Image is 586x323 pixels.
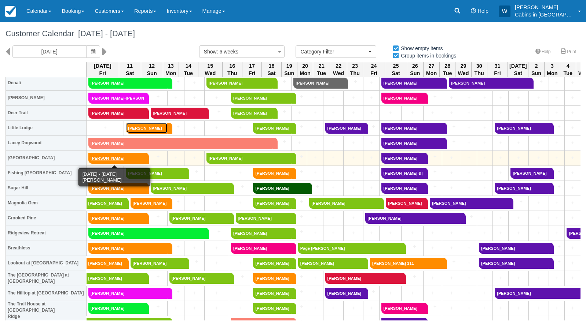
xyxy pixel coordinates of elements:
[186,79,202,87] a: +
[168,78,182,85] a: +
[401,273,421,281] a: +
[169,273,229,284] a: [PERSON_NAME]
[309,169,321,177] a: +
[88,138,273,149] a: [PERSON_NAME]
[551,154,563,162] a: +
[365,229,377,237] a: +
[151,183,229,194] a: [PERSON_NAME]
[479,139,491,147] a: +
[88,169,122,177] a: +
[365,154,377,162] a: +
[510,168,549,179] a: [PERSON_NAME]
[551,199,563,207] a: +
[365,139,377,147] a: +
[292,123,305,130] a: +
[292,198,305,205] a: +
[325,123,363,134] a: [PERSON_NAME]
[423,93,440,100] a: +
[309,274,321,282] a: +
[479,258,549,269] a: [PERSON_NAME]
[231,304,249,312] a: +
[463,169,475,177] a: +
[479,109,491,117] a: +
[495,229,506,237] a: +
[253,273,291,284] a: [PERSON_NAME]
[515,11,574,18] p: Cabins in [GEOGRAPHIC_DATA]
[444,274,459,282] a: +
[444,304,459,312] a: +
[253,183,307,194] a: [PERSON_NAME]
[199,45,285,58] button: Show: 6 weeks
[88,108,144,119] a: [PERSON_NAME]
[345,229,362,237] a: +
[381,303,424,314] a: [PERSON_NAME]
[204,49,217,55] span: Show
[309,124,321,132] a: +
[449,78,529,89] a: [PERSON_NAME]
[87,62,119,77] th: [DATE] Fri
[381,93,424,104] a: [PERSON_NAME]
[292,168,305,175] a: +
[551,214,563,222] a: +
[444,154,459,162] a: +
[169,304,182,312] a: +
[495,288,580,299] a: [PERSON_NAME]
[463,94,475,102] a: +
[495,214,506,222] a: +
[463,304,475,312] a: +
[253,288,291,299] a: [PERSON_NAME]
[567,244,578,252] a: +
[381,123,442,134] a: [PERSON_NAME]
[325,273,401,284] a: [PERSON_NAME]
[479,154,491,162] a: +
[186,244,202,252] a: +
[531,214,547,222] a: +
[231,108,272,119] a: [PERSON_NAME]
[510,109,527,117] a: +
[273,78,290,85] a: +
[531,109,547,117] a: +
[463,154,475,162] a: +
[509,198,527,205] a: +
[345,304,362,312] a: +
[471,8,476,14] i: Help
[381,109,399,117] a: +
[292,153,305,160] a: +
[551,274,563,282] a: +
[551,109,563,117] a: +
[479,214,491,222] a: +
[442,258,459,266] a: +
[206,169,227,177] a: +
[309,139,321,147] a: +
[567,169,578,177] a: +
[5,6,16,17] img: checkfront-main-nav-mini-logo.png
[6,29,580,38] h1: Customer Calendar
[231,259,249,267] a: +
[144,273,165,281] a: +
[293,139,305,147] a: +
[292,93,305,100] a: +
[463,274,475,282] a: +
[370,258,442,269] a: [PERSON_NAME] 111
[567,124,578,132] a: +
[206,78,273,89] a: [PERSON_NAME]
[392,50,461,61] label: Group items in bookings
[292,228,305,235] a: +
[206,153,292,164] a: [PERSON_NAME]
[549,258,563,266] a: +
[363,123,377,130] a: +
[510,154,527,162] a: +
[365,79,377,87] a: +
[184,258,202,266] a: +
[479,184,491,192] a: +
[495,94,506,102] a: +
[325,139,341,147] a: +
[444,109,459,117] a: +
[531,94,547,102] a: +
[131,198,168,209] a: [PERSON_NAME]
[442,123,459,130] a: +
[365,184,377,192] a: +
[253,123,291,134] a: [PERSON_NAME]
[168,123,182,130] a: +
[556,47,580,57] a: Print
